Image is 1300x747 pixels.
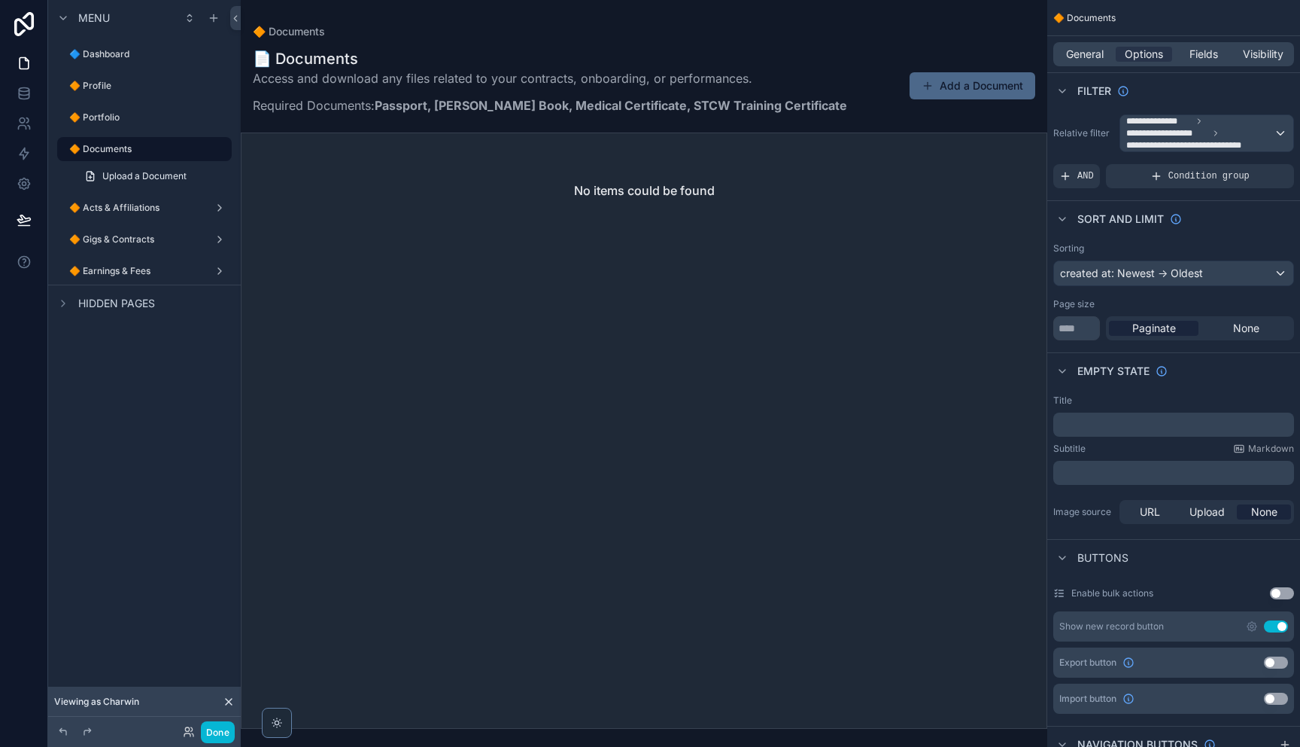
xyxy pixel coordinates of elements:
[1243,47,1283,62] span: Visibility
[1189,505,1225,520] span: Upload
[1053,395,1072,407] label: Title
[57,137,232,161] a: 🔶 Documents
[57,259,232,283] a: 🔶 Earnings & Fees
[1233,443,1294,455] a: Markdown
[1059,657,1116,669] span: Export button
[1077,550,1128,566] span: Buttons
[1168,170,1250,182] span: Condition group
[69,202,208,214] label: 🔶 Acts & Affiliations
[69,143,223,155] label: 🔶 Documents
[69,48,229,60] label: 🔷 Dashboard
[1053,242,1084,255] label: Sorting
[69,111,229,123] label: 🔶 Portfolio
[1053,298,1095,310] label: Page size
[1077,170,1094,182] span: AND
[57,105,232,130] a: 🔶 Portfolio
[1053,506,1113,518] label: Image source
[69,265,208,277] label: 🔶 Earnings & Fees
[1059,620,1164,633] div: Show new record button
[1053,461,1294,485] div: scrollable content
[69,80,229,92] label: 🔶 Profile
[1248,443,1294,455] span: Markdown
[57,74,232,98] a: 🔶 Profile
[1077,364,1150,379] span: Empty state
[54,696,139,708] span: Viewing as Charwin
[1132,321,1176,336] span: Paginate
[1071,587,1153,599] label: Enable bulk actions
[1053,413,1294,437] div: scrollable content
[1189,47,1218,62] span: Fields
[1077,84,1111,99] span: Filter
[57,196,232,220] a: 🔶 Acts & Affiliations
[1053,127,1113,139] label: Relative filter
[1233,321,1259,336] span: None
[1053,443,1086,455] label: Subtitle
[57,42,232,66] a: 🔷 Dashboard
[1054,261,1293,285] div: created at: Newest -> Oldest
[102,170,187,182] span: Upload a Document
[69,233,208,245] label: 🔶 Gigs & Contracts
[78,11,110,26] span: Menu
[1251,505,1277,520] span: None
[201,721,235,743] button: Done
[1053,12,1116,24] span: 🔶 Documents
[1053,261,1294,286] button: created at: Newest -> Oldest
[57,227,232,252] a: 🔶 Gigs & Contracts
[78,296,155,311] span: Hidden pages
[1059,693,1116,705] span: Import button
[75,164,232,188] a: Upload a Document
[1140,505,1160,520] span: URL
[1125,47,1163,62] span: Options
[1077,212,1164,227] span: Sort And Limit
[1066,47,1104,62] span: General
